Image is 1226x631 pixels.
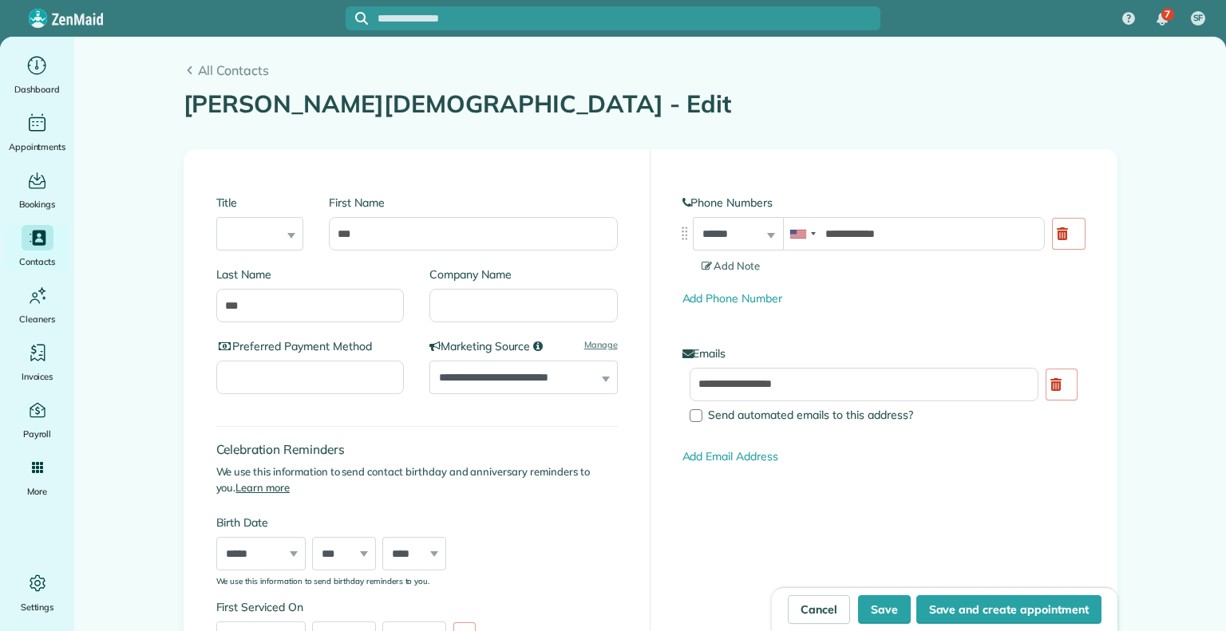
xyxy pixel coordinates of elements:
[184,61,1117,80] a: All Contacts
[6,110,68,155] a: Appointments
[216,338,405,354] label: Preferred Payment Method
[6,225,68,270] a: Contacts
[1165,8,1170,21] span: 7
[682,449,778,463] a: Add Email Address
[6,570,68,615] a: Settings
[788,595,850,624] a: Cancel
[22,369,53,385] span: Invoices
[682,195,1085,211] label: Phone Numbers
[858,595,911,624] button: Save
[682,291,782,306] a: Add Phone Number
[6,282,68,327] a: Cleaners
[198,61,1117,80] span: All Contacts
[235,481,290,494] a: Learn more
[784,218,821,250] div: United States: +1
[346,12,368,25] button: Focus search
[216,576,430,586] sub: We use this information to send birthday reminders to you.
[1193,12,1204,25] span: SF
[21,599,54,615] span: Settings
[9,139,66,155] span: Appointments
[216,515,484,530] label: Birth Date
[216,195,304,211] label: Title
[1145,2,1179,37] div: 7 unread notifications
[19,254,55,270] span: Contacts
[14,81,60,97] span: Dashboard
[584,338,618,352] a: Manage
[429,266,618,282] label: Company Name
[702,259,761,272] span: Add Note
[708,408,913,422] span: Send automated emails to this address?
[216,599,484,615] label: First Serviced On
[216,464,618,495] p: We use this information to send contact birthday and anniversary reminders to you.
[355,12,368,25] svg: Focus search
[216,443,618,456] h4: Celebration Reminders
[19,196,56,212] span: Bookings
[6,340,68,385] a: Invoices
[6,53,68,97] a: Dashboard
[6,397,68,442] a: Payroll
[19,311,55,327] span: Cleaners
[916,595,1101,624] button: Save and create appointment
[23,426,52,442] span: Payroll
[184,91,1117,117] h1: [PERSON_NAME][DEMOGRAPHIC_DATA] - Edit
[429,338,618,354] label: Marketing Source
[682,345,1085,361] label: Emails
[6,168,68,212] a: Bookings
[27,483,47,499] span: More
[329,195,617,211] label: First Name
[216,266,405,282] label: Last Name
[676,225,693,242] img: drag_indicator-119b368615184ecde3eda3c64c821f6cf29d3e2b97b89ee44bc31753036683e5.png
